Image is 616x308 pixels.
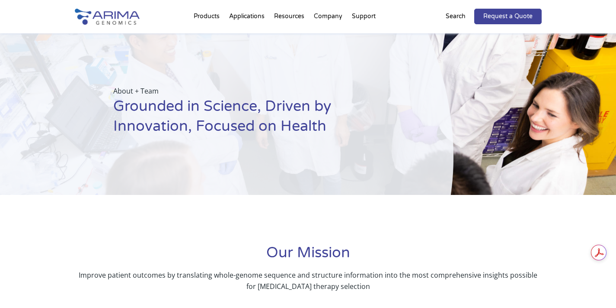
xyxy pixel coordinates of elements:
[113,97,410,143] h1: Grounded in Science, Driven by Innovation, Focused on Health
[113,85,410,97] p: About + Team
[75,269,542,292] p: Improve patient outcomes by translating whole-genome sequence and structure information into the ...
[474,9,542,24] a: Request a Quote
[75,243,542,269] h1: Our Mission
[75,9,140,25] img: Arima-Genomics-logo
[446,11,466,22] p: Search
